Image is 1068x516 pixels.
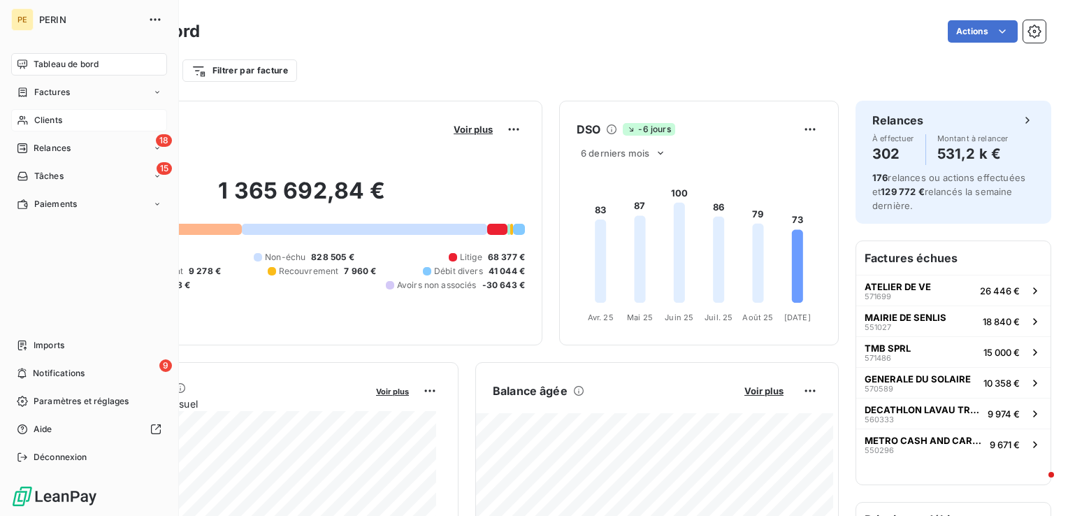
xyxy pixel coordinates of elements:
[11,418,167,440] a: Aide
[705,313,733,322] tspan: Juil. 25
[872,172,1025,211] span: relances ou actions effectuées et relancés la semaine dernière.
[865,281,931,292] span: ATELIER DE VE
[577,121,600,138] h6: DSO
[34,58,99,71] span: Tableau de bord
[665,313,693,322] tspan: Juin 25
[988,408,1020,420] span: 9 974 €
[948,20,1018,43] button: Actions
[865,446,894,454] span: 550296
[39,14,140,25] span: PERIN
[623,123,674,136] span: -6 jours
[34,395,129,408] span: Paramètres et réglages
[865,354,891,362] span: 571486
[742,313,773,322] tspan: Août 25
[744,385,784,396] span: Voir plus
[493,382,568,399] h6: Balance âgée
[34,86,70,99] span: Factures
[865,435,984,446] span: METRO CASH AND CARRY FRANCE
[990,439,1020,450] span: 9 671 €
[865,373,971,385] span: GENERALE DU SOLAIRE
[872,143,914,165] h4: 302
[34,451,87,464] span: Déconnexion
[872,112,923,129] h6: Relances
[865,292,891,301] span: 571699
[34,114,62,127] span: Clients
[872,172,888,183] span: 176
[937,143,1009,165] h4: 531,2 k €
[856,429,1051,459] button: METRO CASH AND CARRY FRANCE5502969 671 €
[460,251,482,264] span: Litige
[872,134,914,143] span: À effectuer
[397,279,477,292] span: Avoirs non associés
[34,198,77,210] span: Paiements
[856,398,1051,429] button: DECATHLON LAVAU TROYES5603339 974 €
[482,279,525,292] span: -30 643 €
[33,367,85,380] span: Notifications
[157,162,172,175] span: 15
[856,367,1051,398] button: GENERALE DU SOLAIRE57058910 358 €
[784,313,811,322] tspan: [DATE]
[159,359,172,372] span: 9
[856,306,1051,336] button: MAIRIE DE SENLIS55102718 840 €
[865,415,894,424] span: 560333
[34,142,71,155] span: Relances
[865,312,946,323] span: MAIRIE DE SENLIS
[983,347,1020,358] span: 15 000 €
[937,134,1009,143] span: Montant à relancer
[11,485,98,508] img: Logo LeanPay
[344,265,376,278] span: 7 960 €
[856,275,1051,306] button: ATELIER DE VE57169926 446 €
[79,396,366,411] span: Chiffre d'affaires mensuel
[865,323,891,331] span: 551027
[581,148,649,159] span: 6 derniers mois
[983,378,1020,389] span: 10 358 €
[865,343,911,354] span: TMB SPRL
[449,123,497,136] button: Voir plus
[856,336,1051,367] button: TMB SPRL57148615 000 €
[489,265,525,278] span: 41 044 €
[156,134,172,147] span: 18
[980,285,1020,296] span: 26 446 €
[376,387,409,396] span: Voir plus
[865,385,893,393] span: 570589
[488,251,525,264] span: 68 377 €
[34,339,64,352] span: Imports
[311,251,354,264] span: 828 505 €
[856,241,1051,275] h6: Factures échues
[34,170,64,182] span: Tâches
[182,59,297,82] button: Filtrer par facture
[588,313,614,322] tspan: Avr. 25
[372,385,413,397] button: Voir plus
[983,316,1020,327] span: 18 840 €
[34,423,52,436] span: Aide
[189,265,221,278] span: 9 278 €
[865,404,982,415] span: DECATHLON LAVAU TROYES
[881,186,924,197] span: 129 772 €
[79,177,525,219] h2: 1 365 692,84 €
[11,8,34,31] div: PE
[1020,468,1054,502] iframe: Intercom live chat
[627,313,653,322] tspan: Mai 25
[434,265,483,278] span: Débit divers
[740,385,788,397] button: Voir plus
[454,124,493,135] span: Voir plus
[265,251,305,264] span: Non-échu
[279,265,339,278] span: Recouvrement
